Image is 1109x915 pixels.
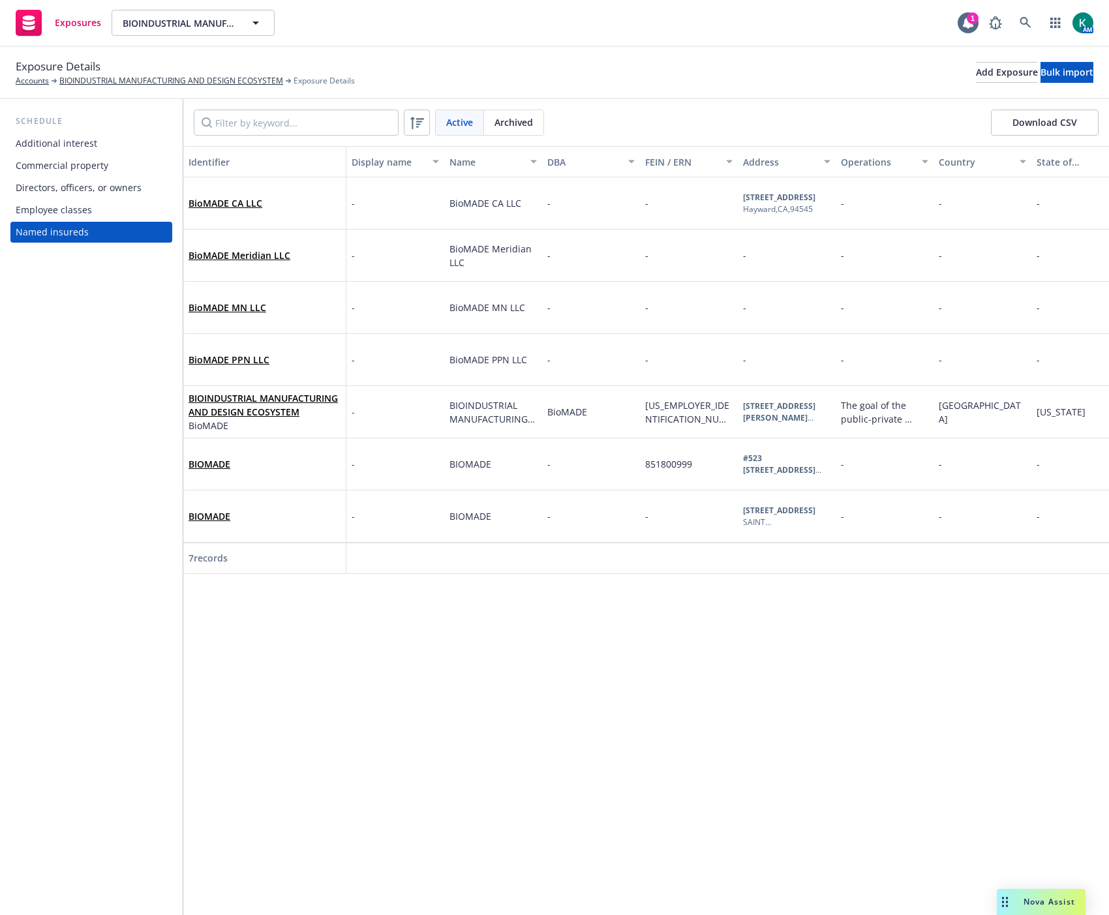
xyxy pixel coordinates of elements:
[189,197,262,209] a: BioMADE CA LLC
[743,453,821,487] b: #523 [STREET_ADDRESS][PERSON_NAME]
[189,510,230,522] a: BIOMADE
[743,248,746,262] span: -
[991,110,1099,136] button: Download CSV
[294,75,355,87] span: Exposure Details
[16,133,97,154] div: Additional interest
[997,889,1013,915] div: Drag to move
[346,146,444,177] button: Display name
[352,405,355,419] span: -
[1037,301,1040,314] span: -
[16,200,92,220] div: Employee classes
[16,155,108,176] div: Commercial property
[55,18,101,28] span: Exposures
[547,249,551,262] span: -
[189,552,228,564] span: 7 records
[189,301,266,314] span: BioMADE MN LLC
[939,155,1012,169] div: Country
[189,419,341,432] span: BioMADE
[743,203,815,215] div: Hayward , CA , 94545
[1037,353,1040,366] span: -
[1037,406,1086,418] span: [US_STATE]
[352,353,355,367] span: -
[982,10,1009,36] a: Report a Bug
[10,200,172,220] a: Employee classes
[645,510,648,522] span: -
[352,301,355,314] span: -
[189,457,230,471] span: BIOMADE
[449,197,521,209] span: BioMADE CA LLC
[189,249,290,262] a: BioMADE Meridian LLC
[547,406,587,418] span: BioMADE
[939,510,942,522] span: -
[939,399,1021,425] span: [GEOGRAPHIC_DATA]
[189,353,269,366] a: BioMADE PPN LLC
[112,10,275,36] button: BIOINDUSTRIAL MANUFACTURING AND DESIGN ECOSYSTEM
[352,155,425,169] div: Display name
[59,75,283,87] a: BIOINDUSTRIAL MANUFACTURING AND DESIGN ECOSYSTEM
[194,110,399,136] input: Filter by keyword...
[967,12,979,24] div: 1
[189,301,266,314] a: BioMADE MN LLC
[10,155,172,176] a: Commercial property
[10,222,172,243] a: Named insureds
[547,155,620,169] div: DBA
[547,510,551,522] span: -
[189,155,341,169] div: Identifier
[841,458,844,470] span: -
[1012,10,1039,36] a: Search
[16,75,49,87] a: Accounts
[10,115,172,128] div: Schedule
[1037,197,1040,209] span: -
[449,458,491,470] span: BIOMADE
[449,301,525,314] span: BioMADE MN LLC
[976,63,1038,82] div: Add Exposure
[352,457,355,471] span: -
[743,155,816,169] div: Address
[16,222,89,243] div: Named insureds
[449,155,523,169] div: Name
[841,249,844,262] span: -
[1024,896,1075,907] span: Nova Assist
[1041,62,1093,83] button: Bulk import
[645,399,729,439] span: [US_EMPLOYER_IDENTIFICATION_NUMBER]
[934,146,1031,177] button: Country
[836,146,934,177] button: Operations
[939,249,942,262] span: -
[449,243,534,269] span: BioMADE Meridian LLC
[841,197,844,209] span: -
[841,510,844,522] span: -
[743,353,746,367] span: -
[449,399,535,453] span: BIOINDUSTRIAL MANUFACTURING AND DESIGN ECOSYSTEM
[997,889,1086,915] button: Nova Assist
[841,155,914,169] div: Operations
[16,58,100,75] span: Exposure Details
[444,146,542,177] button: Name
[547,458,551,470] span: -
[189,196,262,210] span: BioMADE CA LLC
[189,392,338,418] a: BIOINDUSTRIAL MANUFACTURING AND DESIGN ECOSYSTEM
[189,353,269,367] span: BioMADE PPN LLC
[645,197,648,209] span: -
[645,249,648,262] span: -
[1042,10,1069,36] a: Switch app
[183,146,346,177] button: Identifier
[10,177,172,198] a: Directors, officers, or owners
[743,400,815,423] b: [STREET_ADDRESS][PERSON_NAME]
[738,146,836,177] button: Address
[939,353,942,366] span: -
[1037,510,1040,522] span: -
[547,353,551,366] span: -
[939,301,942,314] span: -
[939,197,942,209] span: -
[1072,12,1093,33] img: photo
[16,177,142,198] div: Directors, officers, or owners
[446,115,473,129] span: Active
[645,155,718,169] div: FEIN / ERN
[645,353,648,366] span: -
[10,5,106,41] a: Exposures
[542,146,640,177] button: DBA
[352,248,355,262] span: -
[189,391,341,419] span: BIOINDUSTRIAL MANUFACTURING AND DESIGN ECOSYSTEM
